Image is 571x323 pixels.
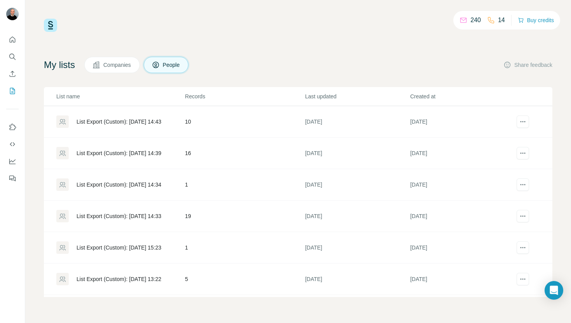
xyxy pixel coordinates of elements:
[517,147,529,159] button: actions
[185,201,305,232] td: 19
[77,212,161,220] div: List Export (Custom): [DATE] 14:33
[6,8,19,20] img: Avatar
[410,232,515,264] td: [DATE]
[163,61,181,69] span: People
[77,275,161,283] div: List Export (Custom): [DATE] 13:22
[517,241,529,254] button: actions
[498,16,505,25] p: 14
[6,67,19,81] button: Enrich CSV
[517,115,529,128] button: actions
[185,138,305,169] td: 16
[410,169,515,201] td: [DATE]
[6,50,19,64] button: Search
[305,106,409,138] td: [DATE]
[6,137,19,151] button: Use Surfe API
[410,138,515,169] td: [DATE]
[77,244,161,251] div: List Export (Custom): [DATE] 15:23
[305,201,409,232] td: [DATE]
[470,16,481,25] p: 240
[6,171,19,185] button: Feedback
[103,61,132,69] span: Companies
[305,264,409,295] td: [DATE]
[44,19,57,32] img: Surfe Logo
[517,273,529,285] button: actions
[185,232,305,264] td: 1
[503,61,552,69] button: Share feedback
[305,169,409,201] td: [DATE]
[77,181,161,189] div: List Export (Custom): [DATE] 14:34
[305,93,409,100] p: Last updated
[185,93,304,100] p: Records
[44,59,75,71] h4: My lists
[517,178,529,191] button: actions
[410,93,514,100] p: Created at
[6,120,19,134] button: Use Surfe on LinkedIn
[56,93,184,100] p: List name
[305,232,409,264] td: [DATE]
[410,201,515,232] td: [DATE]
[185,264,305,295] td: 5
[545,281,563,300] div: Open Intercom Messenger
[185,169,305,201] td: 1
[6,33,19,47] button: Quick start
[185,106,305,138] td: 10
[517,210,529,222] button: actions
[77,118,161,126] div: List Export (Custom): [DATE] 14:43
[6,154,19,168] button: Dashboard
[410,264,515,295] td: [DATE]
[410,106,515,138] td: [DATE]
[77,149,161,157] div: List Export (Custom): [DATE] 14:39
[305,138,409,169] td: [DATE]
[6,84,19,98] button: My lists
[518,15,554,26] button: Buy credits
